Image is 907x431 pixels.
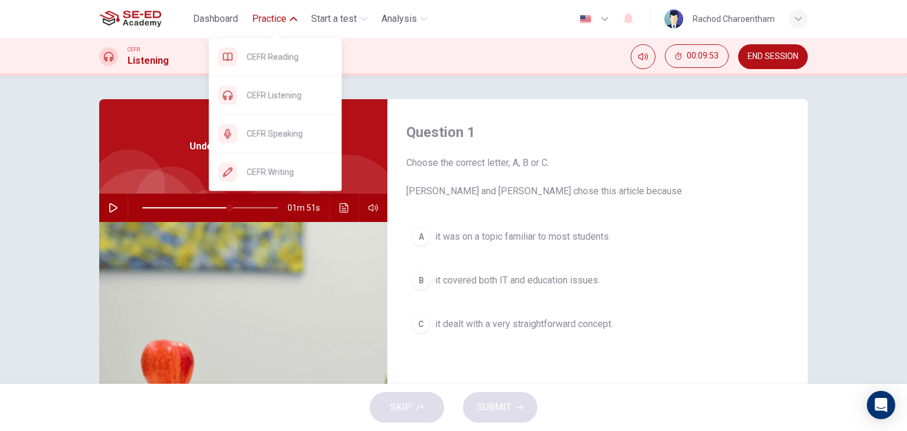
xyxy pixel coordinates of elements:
span: it was on a topic familiar to most students. [435,230,611,244]
div: Mute [631,44,655,69]
button: Ait was on a topic familiar to most students. [406,222,789,252]
button: Practice [247,8,302,30]
div: Hide [665,44,729,69]
span: Analysis [381,12,417,26]
span: 01m 51s [288,194,329,222]
a: SE-ED Academy logo [99,7,188,31]
button: Cit dealt with a very straightforward concept. [406,309,789,339]
div: CEFR Listening [209,76,342,114]
img: SE-ED Academy logo [99,7,161,31]
span: CEFR Writing [247,165,332,179]
span: Dashboard [193,12,238,26]
span: Start a test [311,12,357,26]
div: CEFR Speaking [209,115,342,152]
span: it dealt with a very straightforward concept. [435,317,613,331]
img: en [578,15,593,24]
span: Undergraduate Seminar [190,139,297,154]
span: CEFR [128,45,140,54]
div: CEFR Writing [209,153,342,191]
button: Click to see the audio transcription [335,194,354,222]
button: Bit covered both IT and education issues. [406,266,789,295]
span: 00:09:53 [687,51,719,61]
div: Open Intercom Messenger [867,391,895,419]
h4: Question 1 [406,123,789,142]
button: 00:09:53 [665,44,729,68]
button: Start a test [306,8,372,30]
span: CEFR Speaking [247,126,332,141]
span: CEFR Reading [247,50,332,64]
div: B [412,271,430,290]
div: Rachod Charoentham [693,12,775,26]
button: Dashboard [188,8,243,30]
span: Practice [252,12,286,26]
button: Analysis [377,8,432,30]
span: END SESSION [748,52,798,61]
div: A [412,227,430,246]
img: Profile picture [664,9,683,28]
span: CEFR Listening [247,88,332,102]
div: C [412,315,430,334]
button: END SESSION [738,44,808,69]
div: CEFR Reading [209,38,342,76]
h1: Listening [128,54,169,68]
span: Choose the correct letter, A, B or C. [PERSON_NAME] and [PERSON_NAME] chose this article because [406,156,789,198]
span: it covered both IT and education issues. [435,273,600,288]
